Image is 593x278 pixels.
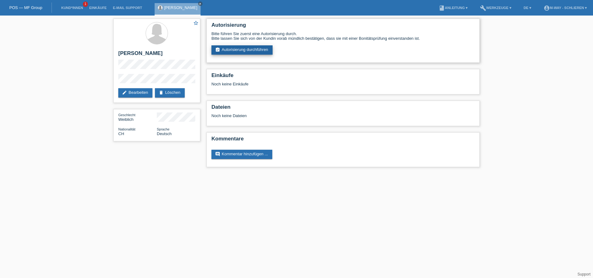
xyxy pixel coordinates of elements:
[544,5,550,11] i: account_circle
[480,5,486,11] i: build
[118,113,135,117] span: Geschlecht
[211,72,475,82] h2: Einkäufe
[157,131,172,136] span: Deutsch
[211,150,272,159] a: commentKommentar hinzufügen ...
[198,2,202,6] a: close
[155,88,185,98] a: deleteLöschen
[199,2,202,5] i: close
[193,20,199,27] a: star_border
[118,131,124,136] span: Schweiz
[118,50,195,60] h2: [PERSON_NAME]
[118,112,157,122] div: Weiblich
[157,127,170,131] span: Sprache
[118,88,152,98] a: editBearbeiten
[211,31,475,41] div: Bitte führen Sie zuerst eine Autorisierung durch. Bitte lassen Sie sich von der Kundin vorab münd...
[436,6,471,10] a: bookAnleitung ▾
[211,136,475,145] h2: Kommentare
[541,6,590,10] a: account_circlem-way - Schlieren ▾
[439,5,445,11] i: book
[122,90,127,95] i: edit
[58,6,86,10] a: Kund*innen
[211,22,475,31] h2: Autorisierung
[164,5,197,10] a: [PERSON_NAME]
[211,82,475,91] div: Noch keine Einkäufe
[211,113,401,118] div: Noch keine Dateien
[86,6,110,10] a: Einkäufe
[159,90,164,95] i: delete
[211,45,273,55] a: assignment_turned_inAutorisierung durchführen
[477,6,514,10] a: buildWerkzeuge ▾
[577,272,591,276] a: Support
[9,5,42,10] a: POS — MF Group
[521,6,534,10] a: DE ▾
[110,6,145,10] a: E-Mail Support
[211,104,475,113] h2: Dateien
[193,20,199,26] i: star_border
[118,127,135,131] span: Nationalität
[83,2,88,7] span: 1
[215,47,220,52] i: assignment_turned_in
[215,152,220,157] i: comment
